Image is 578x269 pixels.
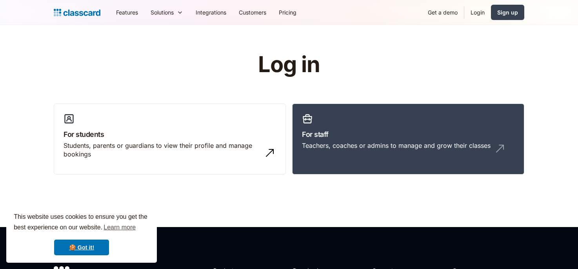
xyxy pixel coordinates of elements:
[189,4,233,21] a: Integrations
[64,129,276,140] h3: For students
[497,8,518,16] div: Sign up
[422,4,464,21] a: Get a demo
[302,141,491,150] div: Teachers, coaches or admins to manage and grow their classes
[273,4,303,21] a: Pricing
[165,53,414,77] h1: Log in
[64,141,260,159] div: Students, parents or guardians to view their profile and manage bookings
[302,129,514,140] h3: For staff
[233,4,273,21] a: Customers
[14,212,149,233] span: This website uses cookies to ensure you get the best experience on our website.
[54,7,100,18] a: home
[491,5,524,20] a: Sign up
[151,8,174,16] div: Solutions
[464,4,491,21] a: Login
[54,240,109,255] a: dismiss cookie message
[6,205,157,263] div: cookieconsent
[292,104,524,175] a: For staffTeachers, coaches or admins to manage and grow their classes
[110,4,144,21] a: Features
[102,222,137,233] a: learn more about cookies
[144,4,189,21] div: Solutions
[54,104,286,175] a: For studentsStudents, parents or guardians to view their profile and manage bookings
